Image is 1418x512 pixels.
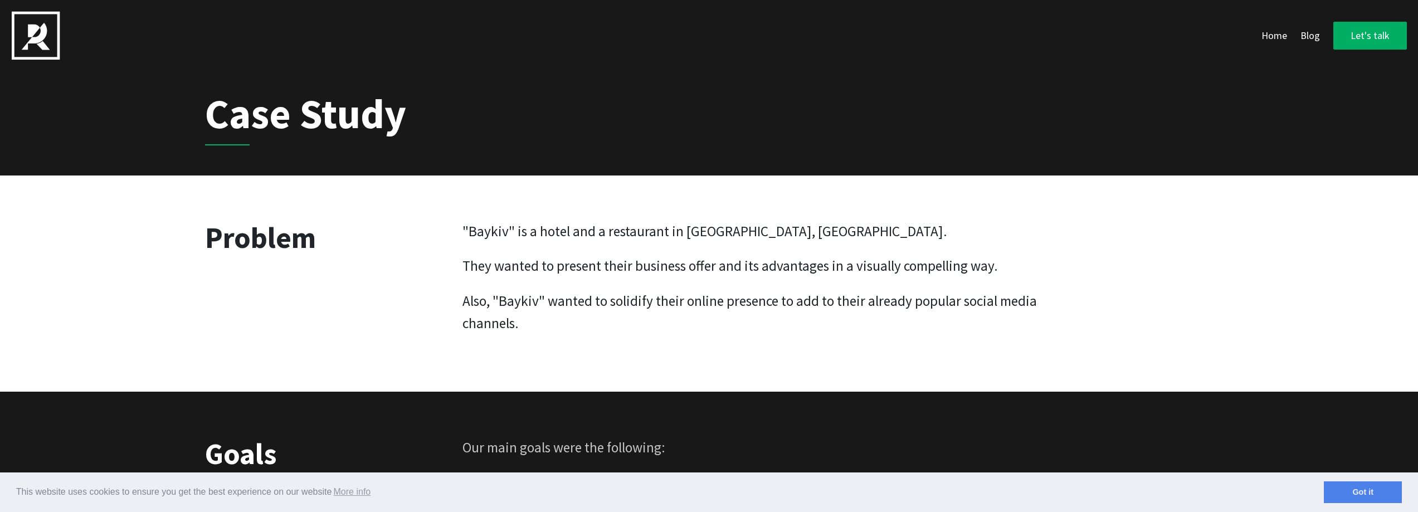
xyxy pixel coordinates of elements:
[205,436,441,471] h2: Goals
[1324,481,1402,504] a: dismiss cookie message
[462,290,1041,335] p: Also, "Baykiv" wanted to solidify their online presence to add to their already popular social me...
[462,220,1041,242] p: "Baykiv" is a hotel and a restaurant in [GEOGRAPHIC_DATA], [GEOGRAPHIC_DATA].
[205,89,1214,145] h1: Case Study
[485,471,1041,493] li: Develop a user-friendly website that would work well across all major browsers and devices
[462,436,1041,459] p: Our main goals were the following:
[1261,25,1287,47] a: Home
[1333,22,1407,50] a: Let's talk
[462,255,1041,277] p: They wanted to present their business offer and its advantages in a visually compelling way.
[11,11,60,60] img: PROGMATIQ - web design and web development company
[332,484,372,500] a: learn more about cookies
[16,484,1324,500] span: This website uses cookies to ensure you get the best experience on our website
[205,220,441,255] h2: Problem
[1300,25,1320,47] a: Blog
